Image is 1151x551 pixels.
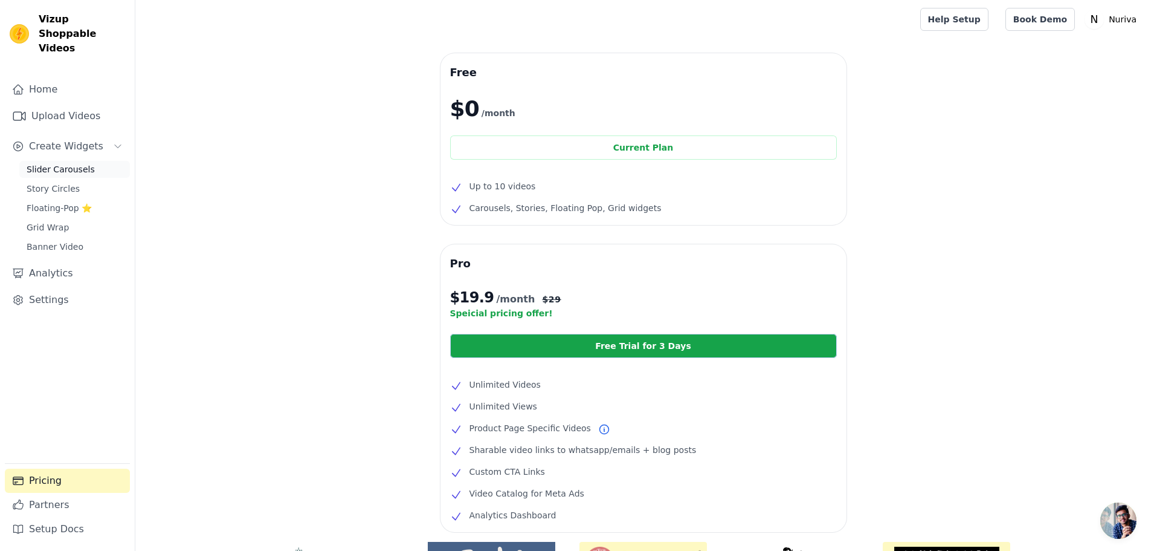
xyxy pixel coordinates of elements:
[5,469,130,493] a: Pricing
[27,241,83,253] span: Banner Video
[5,288,130,312] a: Settings
[450,334,837,358] a: Free Trial for 3 Days
[27,183,80,195] span: Story Circles
[450,135,837,160] div: Current Plan
[469,377,541,392] span: Unlimited Videos
[27,163,95,175] span: Slider Carousels
[469,421,591,435] span: Product Page Specific Videos
[450,97,479,121] span: $0
[496,292,535,307] span: /month
[450,63,837,82] h3: Free
[469,399,537,414] span: Unlimited Views
[39,12,125,56] span: Vizup Shoppable Videos
[450,288,494,307] span: $ 19.9
[5,104,130,128] a: Upload Videos
[27,202,92,214] span: Floating-Pop ⭐
[450,486,837,501] li: Video Catalog for Meta Ads
[5,493,130,517] a: Partners
[482,106,515,120] span: /month
[1085,8,1141,30] button: N Nuriva
[469,179,536,194] span: Up to 10 videos
[19,238,130,255] a: Banner Video
[450,307,837,319] p: Speicial pricing offer!
[5,77,130,102] a: Home
[469,443,697,457] span: Sharable video links to whatsapp/emails + blog posts
[450,465,837,479] li: Custom CTA Links
[920,8,988,31] a: Help Setup
[27,221,69,233] span: Grid Wrap
[19,219,130,236] a: Grid Wrap
[29,139,103,154] span: Create Widgets
[19,200,130,217] a: Floating-Pop ⭐
[450,254,837,273] h3: Pro
[1091,13,1098,25] text: N
[469,201,662,215] span: Carousels, Stories, Floating Pop, Grid widgets
[19,180,130,197] a: Story Circles
[10,24,29,44] img: Vizup
[1104,8,1141,30] p: Nuriva
[19,161,130,178] a: Slider Carousels
[1005,8,1075,31] a: Book Demo
[469,508,556,523] span: Analytics Dashboard
[5,517,130,541] a: Setup Docs
[542,293,561,305] span: $ 29
[1100,503,1136,539] div: Chat abierto
[5,134,130,158] button: Create Widgets
[5,261,130,285] a: Analytics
